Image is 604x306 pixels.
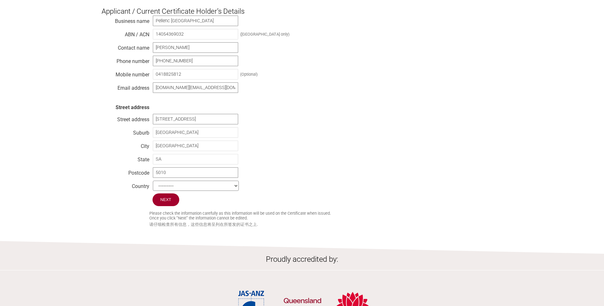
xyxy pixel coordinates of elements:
div: Email address [102,83,149,90]
div: Country [102,182,149,188]
div: Mobile number [102,70,149,76]
div: Contact name [102,43,149,50]
div: Street address [102,115,149,121]
div: ([GEOGRAPHIC_DATA] only) [240,32,289,37]
div: City [102,142,149,148]
div: (Optional) [240,72,258,77]
div: Phone number [102,57,149,63]
div: Business name [102,17,149,23]
input: Next [153,193,179,206]
div: ABN / ACN [102,30,149,36]
div: Postcode [102,168,149,175]
div: Suburb [102,128,149,135]
small: Please check the information carefully as this information will be used on the Certificate when i... [149,211,503,220]
div: State [102,155,149,161]
strong: Street address [116,104,149,110]
small: 请仔细检查所有信息，这些信息将呈列在所签发的证书之上. [149,222,503,227]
